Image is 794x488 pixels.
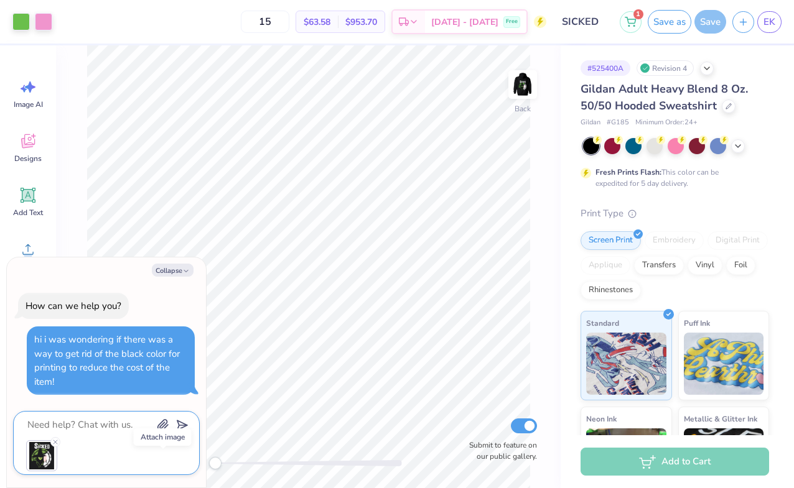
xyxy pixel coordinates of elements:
div: Foil [726,256,755,275]
span: # G185 [607,117,629,128]
span: $63.58 [304,16,330,29]
span: Standard [586,316,619,329]
span: Designs [14,154,42,163]
div: Accessibility label [209,457,222,469]
span: Add Text [13,208,43,218]
div: Applique [581,256,630,275]
strong: Fresh Prints Flash: [595,167,661,177]
div: This color can be expedited for 5 day delivery. [595,167,749,189]
span: Puff Ink [684,316,710,329]
img: Back [510,72,535,97]
span: Neon Ink [586,412,617,425]
span: Gildan [581,117,600,128]
img: Puff Ink [684,333,764,395]
span: Gildan Adult Heavy Blend 8 Oz. 50/50 Hooded Sweatshirt [581,81,748,113]
div: Attach image [134,428,192,446]
span: Metallic & Glitter Ink [684,412,757,425]
span: EK [764,15,775,29]
div: How can we help you? [26,300,121,312]
div: Digital Print [708,231,768,250]
input: – – [241,11,289,33]
img: Standard [586,333,666,395]
button: Save as [648,10,691,34]
button: 1 [620,11,642,33]
div: # 525400A [581,60,630,76]
span: Image AI [14,99,43,109]
div: Embroidery [645,231,704,250]
div: Revision 4 [637,60,694,76]
div: Rhinestones [581,281,641,300]
span: Free [506,17,518,26]
div: hi i was wondering if there was a way to get rid of the black color for printing to reduce the co... [34,333,180,388]
div: Back [515,103,531,114]
input: Untitled Design [553,9,614,34]
span: Minimum Order: 24 + [635,117,698,128]
label: Submit to feature on our public gallery. [462,440,537,462]
a: EK [757,11,782,33]
div: Vinyl [688,256,722,275]
span: 1 [633,9,643,19]
div: Print Type [581,206,769,221]
img: Sicked Logo.jpg [28,442,55,469]
button: Collapse [152,264,194,277]
span: $953.70 [345,16,377,29]
div: Transfers [634,256,684,275]
span: [DATE] - [DATE] [431,16,498,29]
div: Screen Print [581,231,641,250]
